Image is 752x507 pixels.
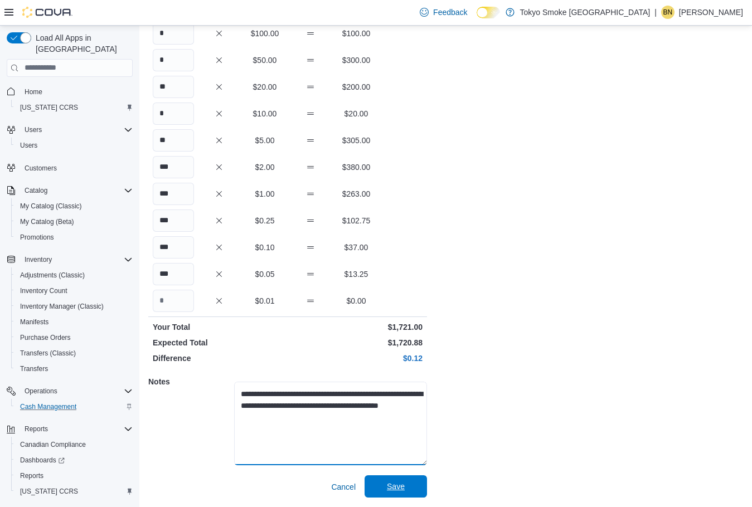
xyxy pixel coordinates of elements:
[290,321,423,333] p: $1,721.00
[2,183,137,198] button: Catalog
[20,487,78,496] span: [US_STATE] CCRS
[11,399,137,415] button: Cash Management
[153,76,194,98] input: Quantity
[20,440,86,449] span: Canadian Compliance
[20,184,52,197] button: Catalog
[16,284,133,298] span: Inventory Count
[16,139,133,152] span: Users
[244,269,285,280] p: $0.05
[663,6,673,19] span: BN
[20,85,47,99] a: Home
[20,286,67,295] span: Inventory Count
[20,253,133,266] span: Inventory
[16,400,133,413] span: Cash Management
[244,108,285,119] p: $10.00
[22,7,72,18] img: Cova
[25,255,52,264] span: Inventory
[11,484,137,499] button: [US_STATE] CCRS
[16,300,133,313] span: Inventory Manager (Classic)
[16,215,79,228] a: My Catalog (Beta)
[244,295,285,306] p: $0.01
[11,198,137,214] button: My Catalog (Classic)
[25,387,57,396] span: Operations
[20,217,74,226] span: My Catalog (Beta)
[153,290,194,312] input: Quantity
[16,485,83,498] a: [US_STATE] CCRS
[16,284,72,298] a: Inventory Count
[336,295,377,306] p: $0.00
[20,402,76,411] span: Cash Management
[2,122,137,138] button: Users
[148,370,232,393] h5: Notes
[16,101,133,114] span: Washington CCRS
[20,271,85,280] span: Adjustments (Classic)
[20,123,133,136] span: Users
[20,333,71,342] span: Purchase Orders
[244,188,285,199] p: $1.00
[20,123,46,136] button: Users
[20,384,62,398] button: Operations
[16,269,89,282] a: Adjustments (Classic)
[336,108,377,119] p: $20.00
[16,199,133,213] span: My Catalog (Classic)
[20,302,104,311] span: Inventory Manager (Classic)
[20,318,48,326] span: Manifests
[153,353,285,364] p: Difference
[336,269,377,280] p: $13.25
[11,437,137,452] button: Canadian Compliance
[153,337,285,348] p: Expected Total
[16,362,52,376] a: Transfers
[16,215,133,228] span: My Catalog (Beta)
[153,103,194,125] input: Quantity
[477,7,500,18] input: Dark Mode
[20,103,78,112] span: [US_STATE] CCRS
[244,215,285,226] p: $0.25
[415,1,472,23] a: Feedback
[153,321,285,333] p: Your Total
[11,214,137,230] button: My Catalog (Beta)
[336,28,377,39] p: $100.00
[16,315,53,329] a: Manifests
[16,331,75,344] a: Purchase Orders
[2,383,137,399] button: Operations
[16,347,80,360] a: Transfers (Classic)
[327,476,360,498] button: Cancel
[20,422,133,436] span: Reports
[11,361,137,377] button: Transfers
[16,454,133,467] span: Dashboards
[11,100,137,115] button: [US_STATE] CCRS
[20,162,61,175] a: Customers
[654,6,657,19] p: |
[433,7,467,18] span: Feedback
[153,49,194,71] input: Quantity
[16,331,133,344] span: Purchase Orders
[387,481,405,492] span: Save
[244,242,285,253] p: $0.10
[11,314,137,330] button: Manifests
[16,231,133,244] span: Promotions
[365,475,427,498] button: Save
[20,184,133,197] span: Catalog
[16,454,69,467] a: Dashboards
[11,299,137,314] button: Inventory Manager (Classic)
[153,209,194,232] input: Quantity
[2,252,137,267] button: Inventory
[16,139,42,152] a: Users
[2,84,137,100] button: Home
[2,421,137,437] button: Reports
[25,87,42,96] span: Home
[11,283,137,299] button: Inventory Count
[16,400,81,413] a: Cash Management
[20,141,37,150] span: Users
[16,438,133,451] span: Canadian Compliance
[20,202,82,211] span: My Catalog (Classic)
[153,183,194,205] input: Quantity
[20,456,65,465] span: Dashboards
[336,162,377,173] p: $380.00
[20,349,76,358] span: Transfers (Classic)
[11,330,137,345] button: Purchase Orders
[16,101,83,114] a: [US_STATE] CCRS
[20,364,48,373] span: Transfers
[16,485,133,498] span: Washington CCRS
[331,481,356,493] span: Cancel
